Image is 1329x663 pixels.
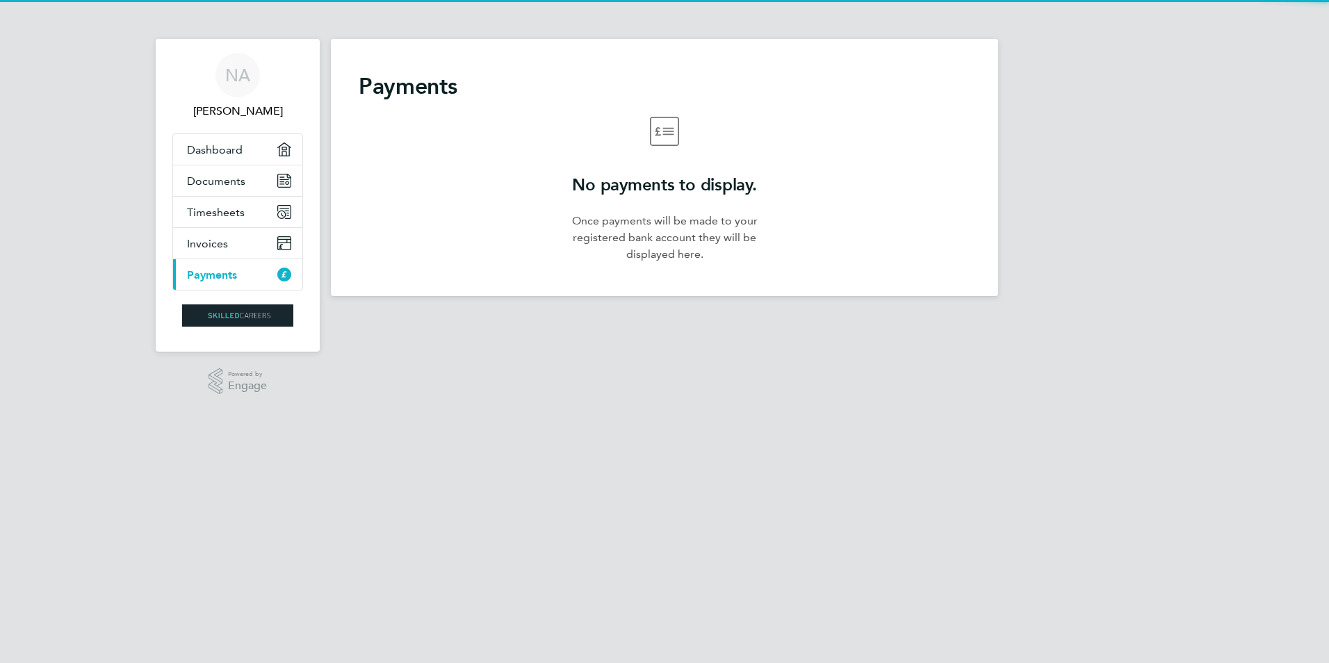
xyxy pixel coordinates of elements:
p: Once payments will be made to your registered bank account they will be displayed here. [564,213,765,263]
img: skilledcareers-logo-retina.png [182,304,293,327]
a: Documents [173,165,302,196]
nav: Main navigation [156,39,320,352]
span: Documents [187,174,245,188]
span: Engage [228,380,267,392]
span: NA [225,66,250,84]
span: Nilesh Ambasana [172,103,303,120]
h2: No payments to display. [564,174,765,196]
h2: Payments [359,72,970,100]
span: Invoices [187,237,228,250]
span: Powered by [228,368,267,380]
span: Payments [187,268,237,281]
a: Timesheets [173,197,302,227]
a: Go to home page [172,304,303,327]
span: Timesheets [187,206,245,219]
a: NA[PERSON_NAME] [172,53,303,120]
a: Invoices [173,228,302,259]
a: Payments [173,259,302,290]
a: Powered byEngage [209,368,268,395]
a: Dashboard [173,134,302,165]
span: Dashboard [187,143,243,156]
